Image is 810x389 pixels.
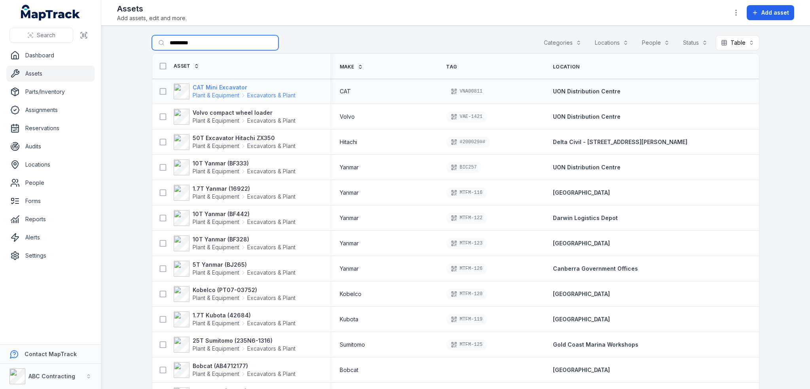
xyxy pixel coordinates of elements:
[340,138,357,146] span: Hitachi
[247,319,295,327] span: Excavators & Plant
[340,163,359,171] span: Yanmar
[174,185,295,201] a: 1.7T Yanmar (16922)Plant & EquipmentExcavators & Plant
[25,351,77,357] strong: Contact MapTrack
[193,109,295,117] strong: Volvo compact wheel loader
[340,64,363,70] a: Make
[446,263,487,274] div: MTFM-126
[6,230,95,245] a: Alerts
[117,14,187,22] span: Add assets, edit and more.
[247,142,295,150] span: Excavators & Plant
[761,9,789,17] span: Add asset
[716,35,759,50] button: Table
[193,261,295,269] strong: 5T Yanmar (BJ265)
[6,193,95,209] a: Forms
[21,5,80,21] a: MapTrack
[6,175,95,191] a: People
[247,243,295,251] span: Excavators & Plant
[553,113,621,121] a: UON Distribution Centre
[446,162,481,173] div: BIC257
[193,210,295,218] strong: 10T Yanmar (BF442)
[6,157,95,173] a: Locations
[553,240,610,247] span: [GEOGRAPHIC_DATA]
[6,248,95,264] a: Settings
[553,138,687,146] a: Delta Civil - [STREET_ADDRESS][PERSON_NAME]
[193,193,239,201] span: Plant & Equipment
[678,35,713,50] button: Status
[340,64,354,70] span: Make
[247,91,295,99] span: Excavators & Plant
[553,88,621,95] span: UON Distribution Centre
[446,314,487,325] div: MTFM-119
[247,294,295,302] span: Excavators & Plant
[193,319,239,327] span: Plant & Equipment
[637,35,675,50] button: People
[446,64,457,70] span: Tag
[6,102,95,118] a: Assignments
[174,362,295,378] a: Bobcat (AB4712177)Plant & EquipmentExcavators & Plant
[174,286,295,302] a: Kobelco (PT07-03752)Plant & EquipmentExcavators & Plant
[553,64,579,70] span: Location
[553,163,621,171] a: UON Distribution Centre
[446,111,487,122] div: VAE-1421
[553,189,610,197] a: [GEOGRAPHIC_DATA]
[193,117,239,125] span: Plant & Equipment
[174,63,191,69] span: Asset
[553,341,638,349] a: Gold Coast Marina Workshops
[446,137,490,148] div: #200029##
[340,265,359,273] span: Yanmar
[6,66,95,82] a: Assets
[174,261,295,277] a: 5T Yanmar (BJ265)Plant & EquipmentExcavators & Plant
[174,134,295,150] a: 50T Excavator Hitachi ZX350Plant & EquipmentExcavators & Plant
[553,265,638,273] a: Canberra Government Offices
[6,84,95,100] a: Parts/Inventory
[446,86,487,97] div: VNA00811
[193,235,295,243] strong: 10T Yanmar (BF328)
[174,159,295,175] a: 10T Yanmar (BF333)Plant & EquipmentExcavators & Plant
[553,290,610,298] a: [GEOGRAPHIC_DATA]
[539,35,587,50] button: Categories
[193,185,295,193] strong: 1.7T Yanmar (16922)
[553,113,621,120] span: UON Distribution Centre
[6,139,95,154] a: Audits
[28,373,75,380] strong: ABC Contracting
[193,311,295,319] strong: 1.7T Kubota (42684)
[553,366,610,373] span: [GEOGRAPHIC_DATA]
[193,142,239,150] span: Plant & Equipment
[340,113,355,121] span: Volvo
[553,315,610,323] a: [GEOGRAPHIC_DATA]
[193,243,239,251] span: Plant & Equipment
[553,87,621,95] a: UON Distribution Centre
[340,366,358,374] span: Bobcat
[193,294,239,302] span: Plant & Equipment
[340,341,365,349] span: Sumitomo
[174,337,295,353] a: 25T Sumitomo (235N6-1316)Plant & EquipmentExcavators & Plant
[446,339,487,350] div: MTFM-125
[553,214,618,221] span: Darwin Logistics Depot
[193,362,295,370] strong: Bobcat (AB4712177)
[193,370,239,378] span: Plant & Equipment
[446,288,487,300] div: MTFM-120
[340,315,358,323] span: Kubota
[174,83,295,99] a: CAT Mini ExcavatorPlant & EquipmentExcavators & Plant
[193,83,295,91] strong: CAT Mini Excavator
[247,218,295,226] span: Excavators & Plant
[553,139,687,145] span: Delta Civil - [STREET_ADDRESS][PERSON_NAME]
[247,269,295,277] span: Excavators & Plant
[553,341,638,348] span: Gold Coast Marina Workshops
[747,5,794,20] button: Add asset
[247,370,295,378] span: Excavators & Plant
[193,337,295,345] strong: 25T Sumitomo (235N6-1316)
[193,269,239,277] span: Plant & Equipment
[340,214,359,222] span: Yanmar
[6,211,95,227] a: Reports
[340,87,351,95] span: CAT
[553,366,610,374] a: [GEOGRAPHIC_DATA]
[590,35,634,50] button: Locations
[340,290,361,298] span: Kobelco
[446,187,487,198] div: MTFM-116
[553,214,618,222] a: Darwin Logistics Depot
[340,239,359,247] span: Yanmar
[446,213,487,224] div: MTFM-122
[174,210,295,226] a: 10T Yanmar (BF442)Plant & EquipmentExcavators & Plant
